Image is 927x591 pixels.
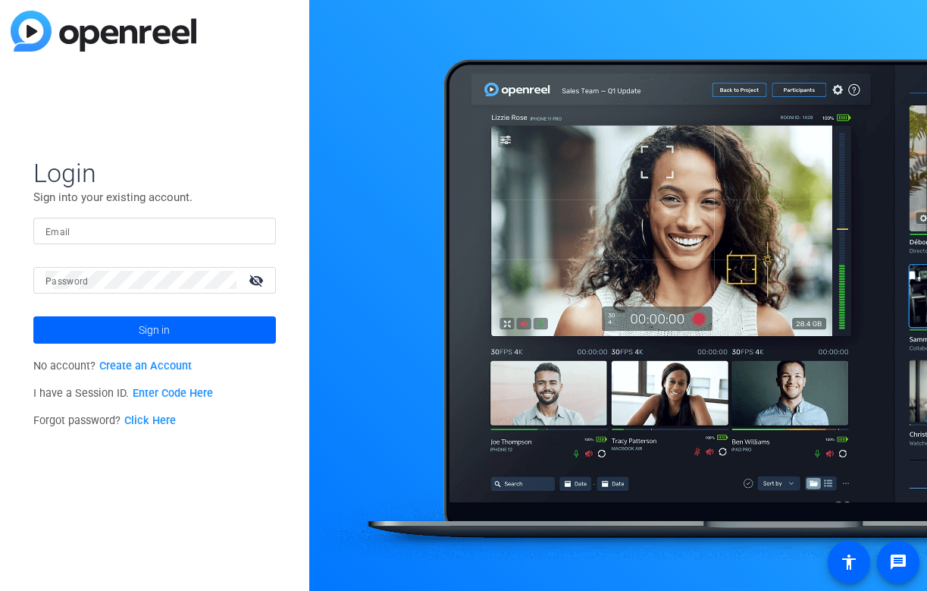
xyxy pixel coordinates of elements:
p: Sign into your existing account. [33,189,276,206]
mat-icon: message [889,553,907,571]
mat-icon: accessibility [840,553,858,571]
mat-icon: visibility_off [240,269,276,291]
span: Forgot password? [33,414,176,427]
span: I have a Session ID. [33,387,213,400]
mat-label: Email [45,227,70,237]
span: Sign in [139,311,170,349]
button: Sign in [33,316,276,344]
img: blue-gradient.svg [11,11,196,52]
a: Click Here [124,414,176,427]
mat-label: Password [45,276,89,287]
a: Create an Account [99,360,192,373]
a: Enter Code Here [133,387,213,400]
input: Enter Email Address [45,222,264,240]
span: No account? [33,360,192,373]
span: Login [33,157,276,189]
